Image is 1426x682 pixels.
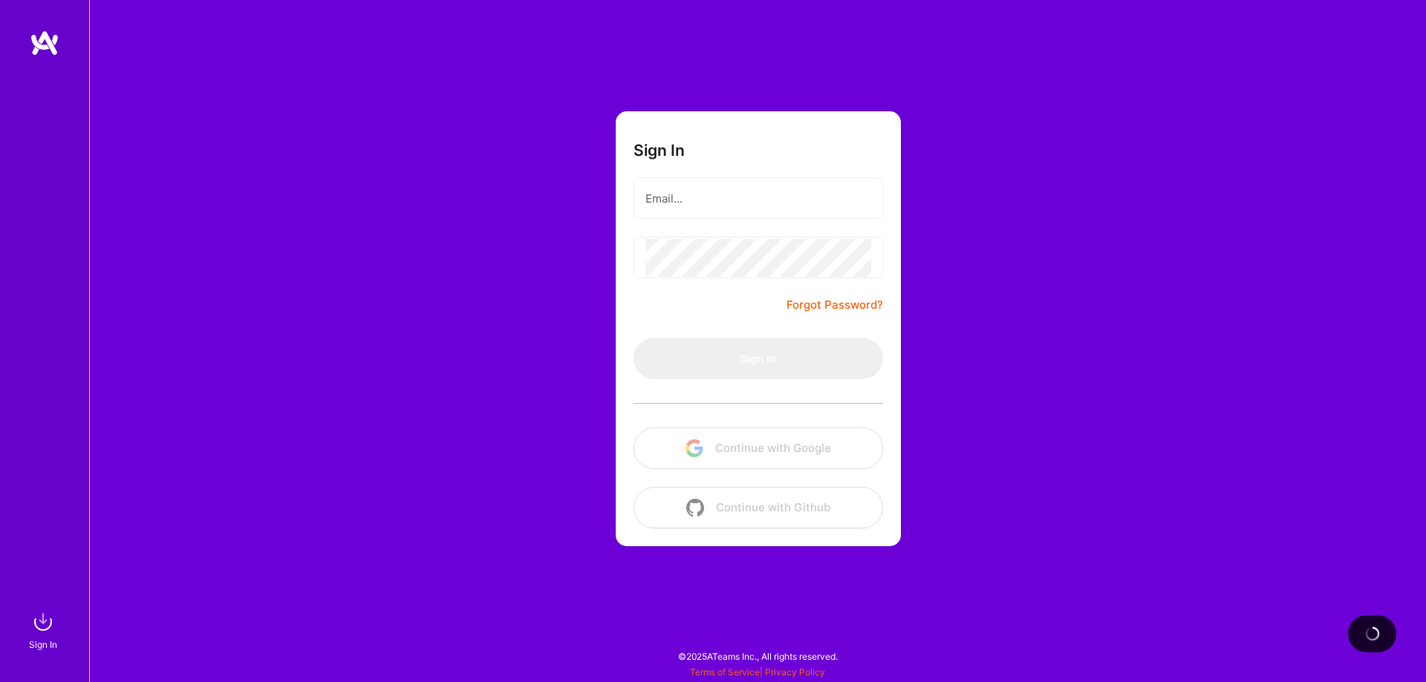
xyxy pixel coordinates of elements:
[634,141,685,160] h3: Sign In
[690,666,760,678] a: Terms of Service
[31,607,58,652] a: sign inSign In
[1361,623,1382,644] img: loading
[634,427,883,469] button: Continue with Google
[787,296,883,314] a: Forgot Password?
[28,607,58,637] img: sign in
[634,338,883,379] button: Sign In
[89,637,1426,675] div: © 2025 ATeams Inc., All rights reserved.
[690,666,825,678] span: |
[29,637,57,652] div: Sign In
[634,487,883,528] button: Continue with Github
[645,180,871,217] input: Email...
[765,666,825,678] a: Privacy Policy
[686,499,704,517] img: icon
[30,30,59,56] img: logo
[686,439,703,457] img: icon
